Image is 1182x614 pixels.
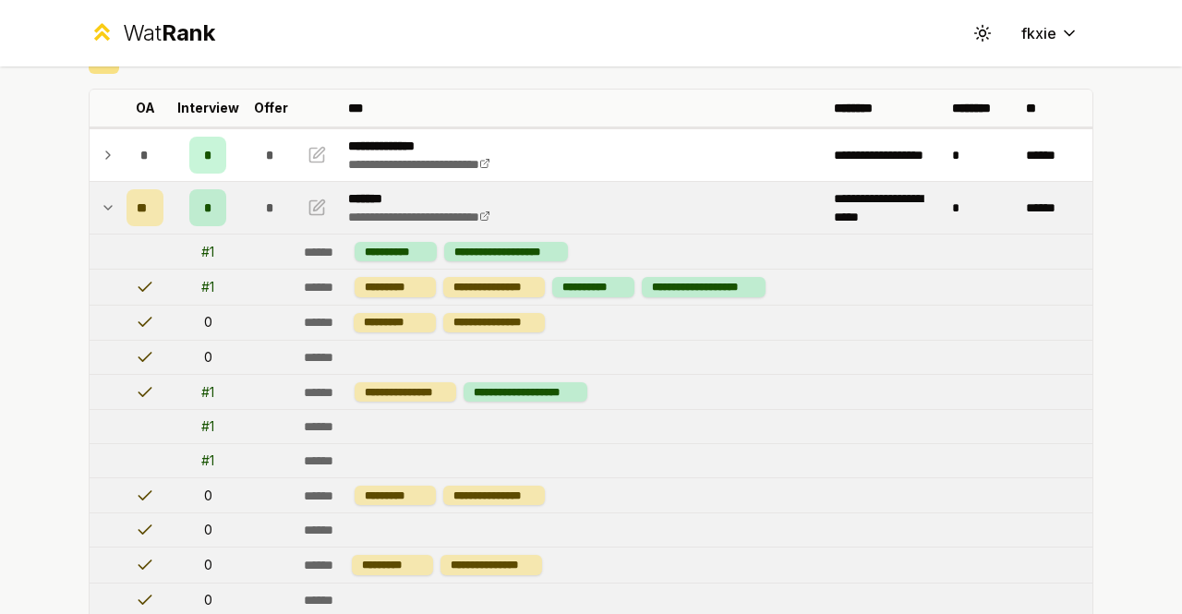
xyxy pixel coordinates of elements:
td: 0 [171,513,245,547]
div: # 1 [201,243,214,261]
p: Interview [177,99,239,117]
td: 0 [171,341,245,374]
td: 0 [171,478,245,512]
div: # 1 [201,451,214,470]
div: # 1 [201,383,214,402]
span: fkxie [1021,22,1056,44]
span: Rank [162,19,215,46]
div: # 1 [201,417,214,436]
button: fkxie [1007,17,1093,50]
a: WatRank [89,18,215,48]
div: Wat [123,18,215,48]
p: Offer [254,99,288,117]
div: # 1 [201,278,214,296]
td: 0 [171,306,245,340]
p: OA [136,99,155,117]
td: 0 [171,548,245,582]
